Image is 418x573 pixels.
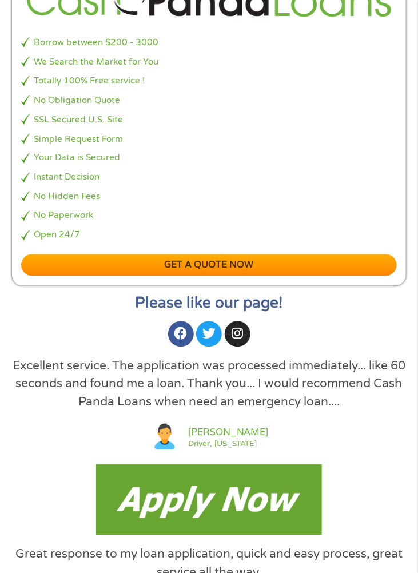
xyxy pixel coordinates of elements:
[21,74,397,87] li: Totally 100% Free service !
[21,171,397,184] li: Instant Decision
[21,36,397,49] li: Borrow between $200 - 3000
[188,426,269,440] a: [PERSON_NAME]
[96,465,321,535] img: Payday loans now
[21,254,397,277] a: Get a quote now
[21,229,397,242] li: Open 24/7
[21,55,397,69] li: We Search the Market for You
[21,190,397,204] li: No Hidden Fees
[21,113,397,126] li: SSL Secured U.S. Site
[21,209,397,222] li: No Paperwork
[21,94,397,107] li: No Obligation Quote
[21,152,397,165] li: Your Data is Secured
[188,440,269,448] a: Driver, [US_STATE]
[10,296,408,311] h2: Please like our page!​
[10,357,408,412] div: Excellent service. The application was processed immediately... like 60 seconds and found me a lo...
[21,133,397,146] li: Simple Request Form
